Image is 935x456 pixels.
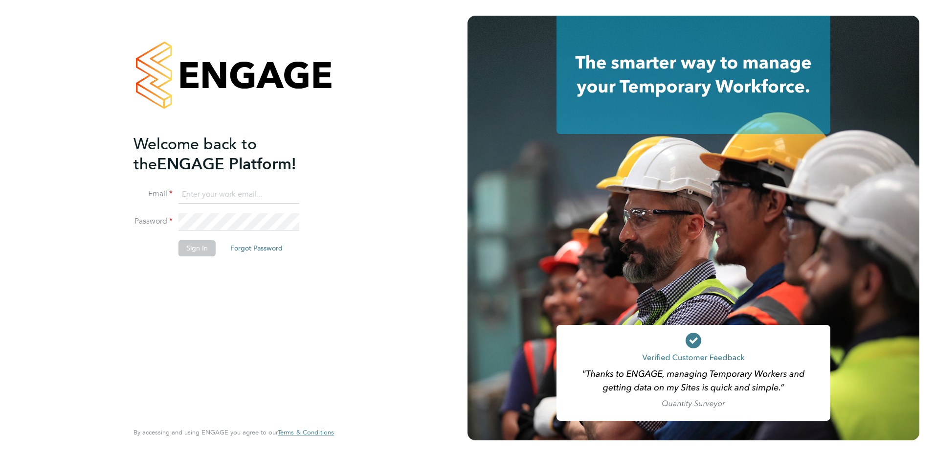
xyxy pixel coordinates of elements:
span: Welcome back to the [134,135,257,174]
button: Sign In [178,240,216,256]
a: Terms & Conditions [278,429,334,436]
h2: ENGAGE Platform! [134,134,324,174]
label: Email [134,189,173,199]
input: Enter your work email... [178,186,299,204]
button: Forgot Password [223,240,290,256]
label: Password [134,216,173,227]
span: By accessing and using ENGAGE you agree to our [134,428,334,436]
